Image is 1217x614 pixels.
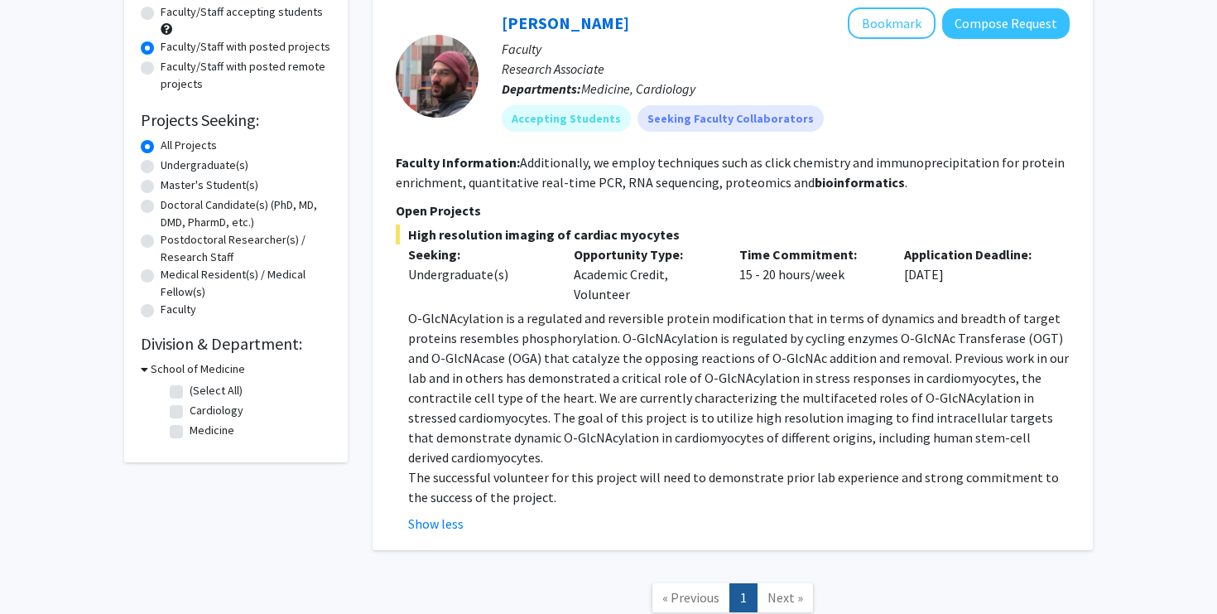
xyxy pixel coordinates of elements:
label: Faculty/Staff accepting students [161,3,323,21]
span: Medicine, Cardiology [581,80,695,97]
a: [PERSON_NAME] [502,12,629,33]
b: bioinformatics [815,174,905,191]
a: Next Page [757,583,814,612]
label: Medical Resident(s) / Medical Fellow(s) [161,266,331,301]
label: (Select All) [190,382,243,399]
div: [DATE] [892,244,1057,304]
div: Academic Credit, Volunteer [561,244,727,304]
mat-chip: Seeking Faculty Collaborators [637,105,824,132]
div: 15 - 20 hours/week [727,244,892,304]
a: Previous Page [652,583,730,612]
p: Time Commitment: [739,244,880,264]
label: Master's Student(s) [161,176,258,194]
button: Compose Request to Kyriakos Papanicolaou [942,8,1070,39]
label: Faculty/Staff with posted remote projects [161,58,331,93]
a: 1 [729,583,758,612]
div: Undergraduate(s) [408,264,549,284]
fg-read-more: Additionally, we employ techniques such as click chemistry and immunoprecipitation for protein en... [396,154,1065,191]
h3: School of Medicine [151,360,245,378]
span: « Previous [662,589,719,606]
h2: Division & Department: [141,334,331,354]
button: Show less [408,514,464,534]
label: Cardiology [190,402,243,419]
p: Application Deadline: [904,244,1045,264]
label: All Projects [161,137,217,154]
button: Add Kyriakos Papanicolaou to Bookmarks [848,7,936,39]
span: Next » [767,589,803,606]
p: Research Associate [502,59,1070,79]
p: Faculty [502,39,1070,59]
label: Postdoctoral Researcher(s) / Research Staff [161,231,331,266]
p: Seeking: [408,244,549,264]
p: The successful volunteer for this project will need to demonstrate prior lab experience and stron... [408,467,1070,507]
label: Faculty/Staff with posted projects [161,38,330,56]
label: Undergraduate(s) [161,157,248,174]
p: Open Projects [396,201,1070,220]
h2: Projects Seeking: [141,110,331,130]
iframe: Chat [12,539,70,602]
label: Medicine [190,422,234,439]
span: High resolution imaging of cardiac myocytes [396,225,1070,244]
p: O-GlcNAcylation is a regulated and reversible protein modification that in terms of dynamics and ... [408,308,1070,467]
label: Doctoral Candidate(s) (PhD, MD, DMD, PharmD, etc.) [161,196,331,231]
p: Opportunity Type: [574,244,714,264]
b: Departments: [502,80,581,97]
mat-chip: Accepting Students [502,105,631,132]
label: Faculty [161,301,196,318]
b: Faculty Information: [396,154,520,171]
